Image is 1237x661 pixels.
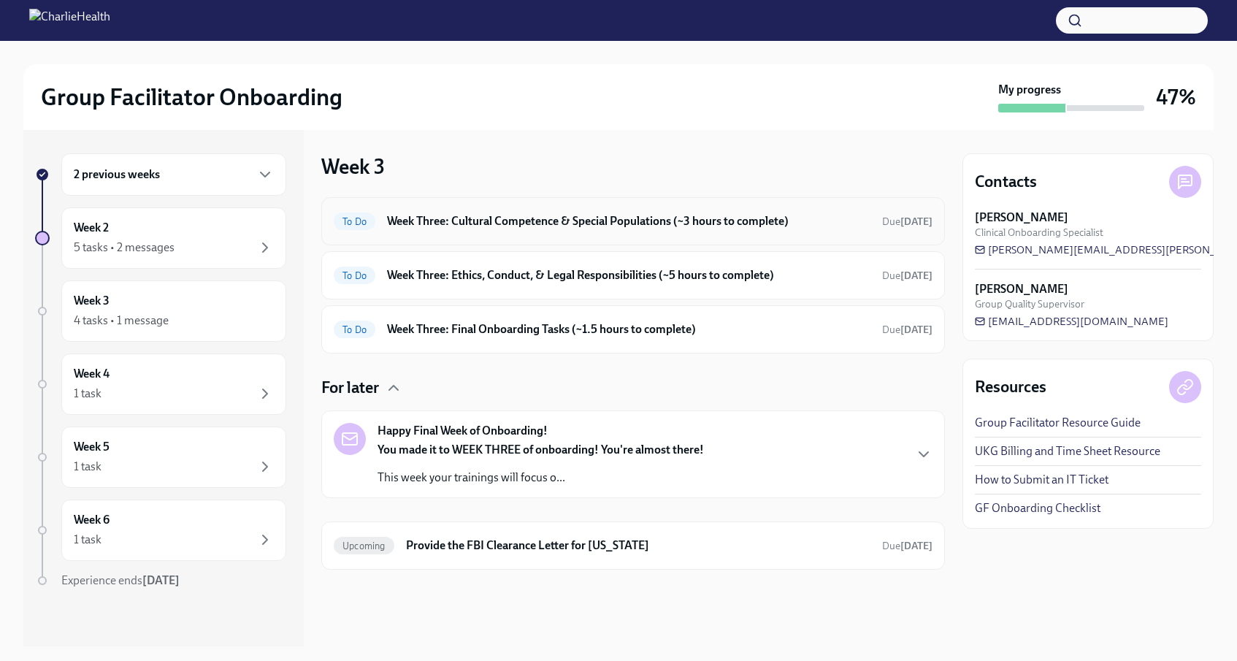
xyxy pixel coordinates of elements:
strong: My progress [998,82,1061,98]
span: Group Quality Supervisor [975,297,1084,311]
h6: Provide the FBI Clearance Letter for [US_STATE] [406,538,870,554]
div: 1 task [74,386,102,402]
h6: Week 5 [74,439,110,455]
strong: [DATE] [900,270,932,282]
span: Upcoming [334,540,394,551]
span: Due [882,540,932,552]
a: Week 25 tasks • 2 messages [35,207,286,269]
strong: [DATE] [142,573,180,587]
a: How to Submit an IT Ticket [975,472,1108,488]
div: For later [321,377,945,399]
span: Experience ends [61,573,180,587]
span: Due [882,324,932,336]
h2: Group Facilitator Onboarding [41,83,342,112]
h6: Week Three: Final Onboarding Tasks (~1.5 hours to complete) [387,321,870,337]
strong: [PERSON_NAME] [975,281,1068,297]
img: CharlieHealth [29,9,110,32]
span: September 29th, 2025 10:00 [882,215,932,229]
span: To Do [334,216,375,227]
a: Week 41 task [35,354,286,415]
p: This week your trainings will focus o... [378,470,704,486]
h4: Resources [975,376,1046,398]
h6: Week 2 [74,220,109,236]
a: Week 51 task [35,427,286,488]
strong: [DATE] [900,324,932,336]
strong: [DATE] [900,215,932,228]
span: To Do [334,324,375,335]
a: [EMAIL_ADDRESS][DOMAIN_NAME] [975,314,1168,329]
strong: Happy Final Week of Onboarding! [378,423,548,439]
a: To DoWeek Three: Cultural Competence & Special Populations (~3 hours to complete)Due[DATE] [334,210,932,233]
a: UKG Billing and Time Sheet Resource [975,443,1160,459]
div: 4 tasks • 1 message [74,313,169,329]
h4: Contacts [975,171,1037,193]
span: To Do [334,270,375,281]
h4: For later [321,377,379,399]
h6: Week 4 [74,366,110,382]
h3: 47% [1156,84,1196,110]
span: October 14th, 2025 10:00 [882,539,932,553]
h6: Week 3 [74,293,110,309]
a: Week 61 task [35,500,286,561]
div: 1 task [74,532,102,548]
strong: You made it to WEEK THREE of onboarding! You're almost there! [378,443,704,456]
a: Week 34 tasks • 1 message [35,280,286,342]
h6: Week 6 [74,512,110,528]
div: 1 task [74,459,102,475]
h6: 2 previous weeks [74,167,160,183]
div: 5 tasks • 2 messages [74,240,175,256]
a: GF Onboarding Checklist [975,500,1100,516]
span: September 29th, 2025 10:00 [882,269,932,283]
span: Due [882,270,932,282]
a: Group Facilitator Resource Guide [975,415,1141,431]
span: Clinical Onboarding Specialist [975,226,1103,240]
h6: Week Three: Cultural Competence & Special Populations (~3 hours to complete) [387,213,870,229]
span: September 27th, 2025 10:00 [882,323,932,337]
a: UpcomingProvide the FBI Clearance Letter for [US_STATE]Due[DATE] [334,534,932,557]
strong: [PERSON_NAME] [975,210,1068,226]
h3: Week 3 [321,153,385,180]
h6: Week Three: Ethics, Conduct, & Legal Responsibilities (~5 hours to complete) [387,267,870,283]
a: To DoWeek Three: Final Onboarding Tasks (~1.5 hours to complete)Due[DATE] [334,318,932,341]
strong: [DATE] [900,540,932,552]
span: Due [882,215,932,228]
a: To DoWeek Three: Ethics, Conduct, & Legal Responsibilities (~5 hours to complete)Due[DATE] [334,264,932,287]
div: 2 previous weeks [61,153,286,196]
